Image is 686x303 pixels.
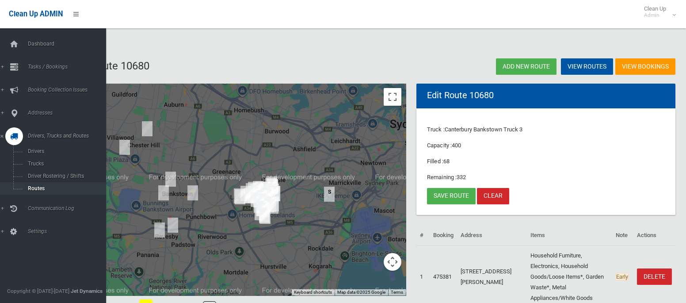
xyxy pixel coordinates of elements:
div: 103 Armitree Street, KINGSGROVE NSW 2208 [256,205,274,227]
th: Address [457,226,527,245]
span: Map data ©2025 Google [337,290,385,295]
div: 22 Nelson Avenue, BELMORE NSW 2192 [259,184,276,206]
div: 125 Bayview Avenue, EARLWOOD NSW 2206 [320,183,338,205]
th: # [416,226,430,245]
th: Items [527,226,612,245]
div: 81 Armitree Street, KINGSGROVE NSW 2208 [255,203,273,226]
a: View Bookings [615,58,675,75]
a: View Routes [561,58,613,75]
div: 29 Drummond Street, BELMORE NSW 2192 [257,178,274,200]
div: 21 York Street, BELMORE NSW 2192 [252,178,269,200]
div: 19A Harp Street, BELMORE NSW 2192 [260,185,278,207]
span: 400 [452,142,461,149]
button: Keyboard shortcuts [294,289,332,295]
div: 48 Chelmsford Avenue, BELMORE NSW 2192 [266,182,284,204]
span: Addresses [25,110,106,116]
div: 13 Moorefields Road, KINGSGROVE NSW 2208 [262,193,280,215]
span: Copyright © [DATE]-[DATE] [7,288,69,294]
div: 22 Oatley Street, KINGSGROVE NSW 2208 [264,195,282,217]
span: Driver Rostering / Shifts [25,173,99,179]
th: Note [612,226,633,245]
span: Clean Up [640,5,675,19]
span: Booking Collection Issues [25,87,106,93]
div: 13 Eleanor Avenue, BELMORE NSW 2192 [256,190,274,212]
div: 56 Phillip Street, ROSELANDS NSW 2196 [247,188,265,211]
p: Truck : [427,124,665,135]
a: Clear [477,188,509,204]
div: 15 Marlene Place, BELMORE NSW 2192 [258,192,275,214]
div: 86 Fenwick Street, BANKSTOWN NSW 2200 [162,168,179,190]
span: 332 [457,174,466,180]
span: Communication Log [25,205,106,211]
span: Drivers [25,148,99,154]
div: 84 Sproule Street, LAKEMBA NSW 2195 [237,182,255,204]
div: 99 Croydon Street, LAKEMBA NSW 2195 [240,184,258,207]
div: 15 Armitree Street, KINGSGROVE NSW 2208 [252,198,270,220]
a: Add new route [496,58,556,75]
span: Settings [25,228,106,234]
span: Tasks / Bookings [25,64,106,70]
div: 76 Rosebank Avenue, KINGSGROVE NSW 2208 [255,205,273,227]
div: 61 Quigg Street South, LAKEMBA NSW 2195 [242,180,260,202]
div: 150 King Georges Road, WILEY PARK NSW 2195 [230,185,248,207]
a: Save route [427,188,476,204]
div: 18 Bower Street, ROSELANDS NSW 2196 [250,194,268,216]
div: 8 Rydge Street, BELMORE NSW 2192 [262,175,279,197]
div: 52 Chelmsford Avenue, BELMORE NSW 2192 [266,183,284,205]
div: 2 Walther Avenue, BASS HILL NSW 2197 [116,136,133,158]
button: Map camera controls [384,253,401,271]
div: 121 Quigg Street South, LAKEMBA NSW 2195 [244,184,262,207]
div: 11A Glamis Street, KINGSGROVE NSW 2208 [255,199,273,221]
div: 27 Pithers Street, LAKEMBA NSW 2195 [249,179,267,201]
div: 4 Creswell Street, REVESBY NSW 2212 [151,219,168,241]
span: 68 [443,158,450,165]
div: 2/48 Waverley Street, BELMORE NSW 2192 [264,176,282,198]
th: Actions [633,226,675,245]
div: 3 Lonard Avenue, WILEY PARK NSW 2195 [231,186,249,208]
th: Booking [430,226,457,245]
span: Drivers, Trucks and Routes [25,133,106,139]
div: 2/29 Langdale Avenue, REVESBY NSW 2212 [164,214,182,236]
h2: Edit route: Route 10680 [39,60,352,72]
button: Toggle fullscreen view [384,88,401,106]
div: 20 Legge Street, ROSELANDS NSW 2196 [250,189,267,211]
div: 24 Moorefields Road, KINGSGROVE NSW 2208 [265,193,282,215]
span: Routes [25,185,99,192]
div: 32 Gillies Street, LAKEMBA NSW 2195 [244,178,262,200]
div: 18B Armitree Street, KINGSGROVE NSW 2208 [253,197,271,219]
div: 58 Cripps Avenue, KINGSGROVE NSW 2208 [260,194,278,216]
div: 97 Leylands Parade, BELMORE NSW 2192 [249,177,267,199]
div: 22 Lees Road, KINGSGROVE NSW 2208 [251,202,269,224]
span: Canterbury Bankstown Truck 3 [445,126,523,133]
a: DELETE [637,268,672,285]
div: 116 Restwell Street, BANKSTOWN NSW 2200 [184,182,202,204]
div: 20 Chelmsford Avenue, BELMORE NSW 2192 [265,180,282,202]
div: 1/192 Waldron Road, CHESTER HILL NSW 2162 [138,118,156,140]
div: 92 Chalmers Street, LAKEMBA NSW 2195 [247,184,264,206]
div: 34 Kent Street, BELMORE NSW 2192 [254,178,272,200]
strong: Jet Dynamics [71,288,103,294]
span: Early [616,273,629,280]
div: 95A Taylor Street, LAKEMBA NSW 2195 [247,180,264,203]
div: 66 Chapel Street, BELMORE NSW 2192 [255,190,272,212]
div: 109 Croydon Street, LAKEMBA NSW 2195 [241,185,259,207]
div: 28 Chapel Street, BELMORE NSW 2192 [253,186,271,208]
small: Admin [644,12,666,19]
div: 2D Townsend Street, CONDELL PARK NSW 2200 [155,182,172,204]
div: 3 Cobden Street, BELMORE NSW 2192 [263,175,280,197]
span: Dashboard [25,41,106,47]
span: Trucks [25,161,99,167]
p: Filled : [427,156,665,167]
header: Edit Route 10680 [416,87,504,104]
div: 110 Croydon Street, LAKEMBA NSW 2195 [242,184,259,206]
div: 628 Canterbury Road, BELMORE NSW 2192 [261,180,278,202]
span: Clean Up ADMIN [9,10,63,18]
a: Terms (opens in new tab) [391,290,403,295]
div: 18 Waverley Street, BELMORE NSW 2192 [263,173,281,195]
p: Capacity : [427,140,665,151]
p: Remaining : [427,172,665,183]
